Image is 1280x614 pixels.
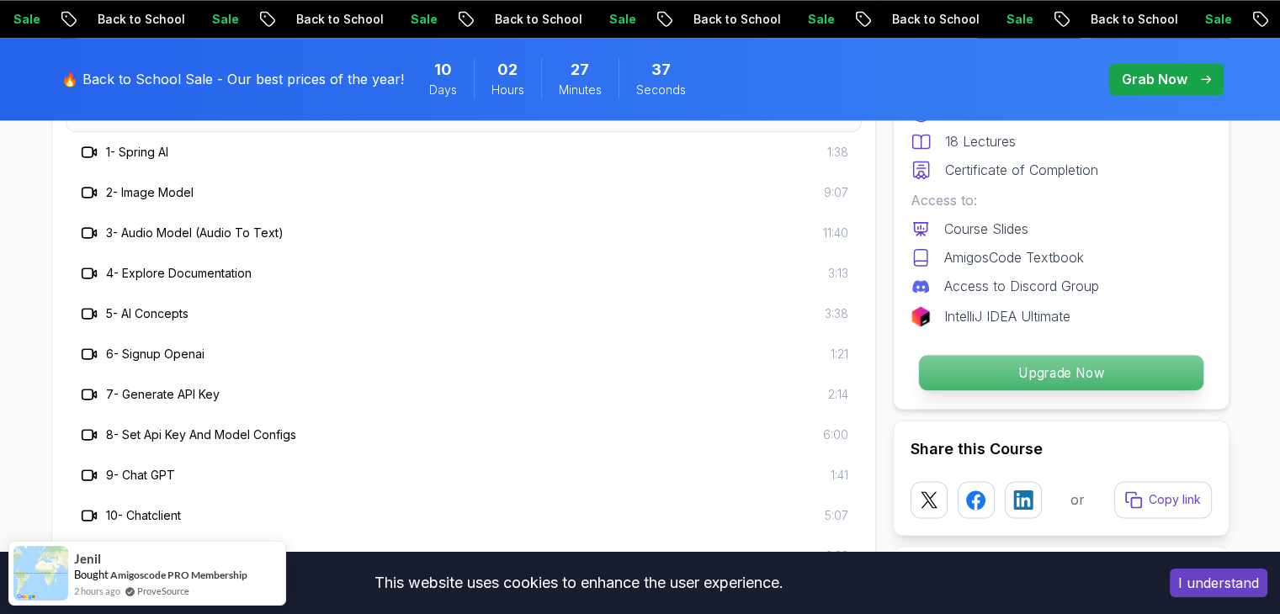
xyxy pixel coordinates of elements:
[918,355,1203,390] p: Upgrade Now
[1114,481,1212,518] button: Copy link
[61,69,404,89] p: 🔥 Back to School Sale - Our best prices of the year!
[824,184,848,201] span: 9:07
[825,507,848,524] span: 5:07
[1075,11,1189,28] p: Back to School
[106,184,194,201] h3: 2 - Image Model
[831,467,848,484] span: 1:41
[944,219,1028,239] p: Course Slides
[826,548,848,564] span: 2:22
[106,467,175,484] h3: 9 - Chat GPT
[911,306,931,326] img: jetbrains logo
[991,11,1044,28] p: Sale
[429,82,457,98] span: Days
[825,305,848,322] span: 3:38
[497,58,518,82] span: 2 Hours
[944,247,1084,267] p: AmigosCode Textbook
[82,11,196,28] p: Back to School
[137,584,189,598] a: ProveSource
[944,276,1099,296] p: Access to Discord Group
[636,82,686,98] span: Seconds
[74,552,101,566] span: Jenil
[559,82,602,98] span: Minutes
[106,507,181,524] h3: 10 - Chatclient
[651,58,671,82] span: 37 Seconds
[827,144,848,161] span: 1:38
[106,225,284,241] h3: 3 - Audio Model (Audio To Text)
[13,564,1145,601] div: This website uses cookies to enhance the user experience.
[13,546,68,601] img: provesource social proof notification image
[106,386,220,403] h3: 7 - Generate API Key
[434,58,452,82] span: 10 Days
[677,11,792,28] p: Back to School
[74,568,109,581] span: Bought
[491,82,524,98] span: Hours
[792,11,846,28] p: Sale
[106,426,296,443] h3: 8 - Set Api Key And Model Configs
[280,11,395,28] p: Back to School
[823,225,848,241] span: 11:40
[831,346,848,363] span: 1:21
[106,305,189,322] h3: 5 - AI Concepts
[945,160,1098,180] p: Certificate of Completion
[944,306,1070,326] p: IntelliJ IDEA Ultimate
[911,437,1212,461] h2: Share this Course
[106,265,252,282] h3: 4 - Explore Documentation
[876,11,991,28] p: Back to School
[1170,569,1267,597] button: Accept cookies
[74,584,120,598] span: 2 hours ago
[395,11,449,28] p: Sale
[1122,69,1187,89] p: Grab Now
[828,265,848,282] span: 3:13
[911,190,1212,210] p: Access to:
[106,144,168,161] h3: 1 - Spring AI
[828,386,848,403] span: 2:14
[823,426,848,443] span: 6:00
[571,58,589,82] span: 27 Minutes
[1070,490,1085,510] p: or
[593,11,647,28] p: Sale
[110,569,247,581] a: Amigoscode PRO Membership
[479,11,593,28] p: Back to School
[106,346,204,363] h3: 6 - Signup Openai
[1189,11,1243,28] p: Sale
[1149,491,1201,508] p: Copy link
[945,131,1016,151] p: 18 Lectures
[196,11,250,28] p: Sale
[917,354,1203,391] button: Upgrade Now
